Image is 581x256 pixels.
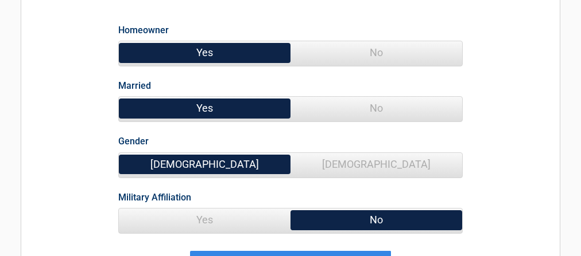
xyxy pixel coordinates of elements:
span: [DEMOGRAPHIC_DATA] [119,153,290,176]
label: Married [118,78,151,93]
span: No [290,97,462,120]
span: Yes [119,97,290,120]
label: Gender [118,133,149,149]
span: Yes [119,41,290,64]
span: No [290,208,462,231]
span: No [290,41,462,64]
label: Homeowner [118,22,169,38]
label: Military Affiliation [118,190,191,205]
span: Yes [119,208,290,231]
span: [DEMOGRAPHIC_DATA] [290,153,462,176]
